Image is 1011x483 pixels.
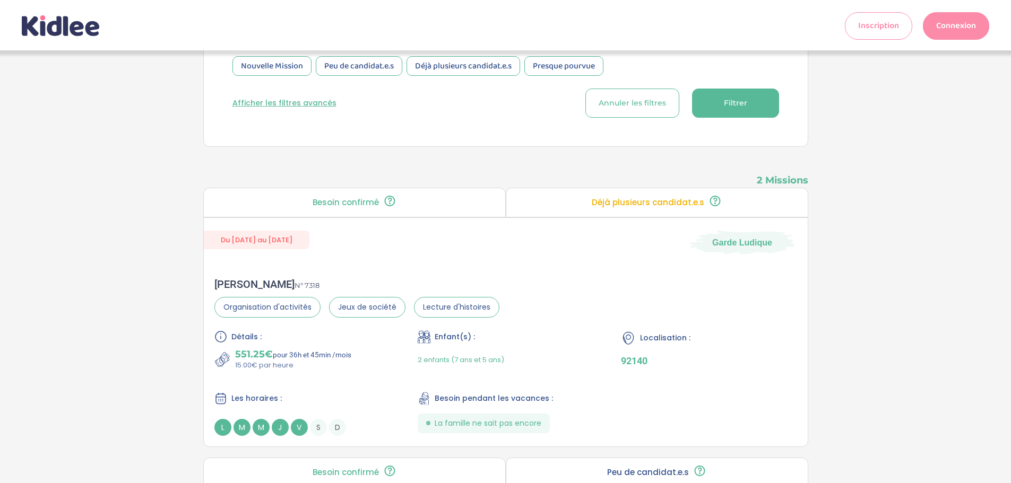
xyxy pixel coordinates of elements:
a: Connexion [923,12,989,40]
p: Déjà plusieurs candidat.e.s [592,198,704,207]
span: J [272,419,289,436]
div: [PERSON_NAME] [214,278,499,291]
p: 15.00€ par heure [235,360,351,371]
button: Annuler les filtres [585,89,679,118]
p: 92140 [621,355,797,366]
span: D [329,419,346,436]
span: Localisation : [640,332,690,344]
button: Afficher les filtres avancés [232,98,336,109]
span: M [234,419,250,436]
span: Annuler les filtres [599,98,666,109]
span: Lecture d'histoires [414,297,499,318]
span: L [214,419,231,436]
div: Presque pourvue [524,56,603,76]
span: M [253,419,270,436]
span: Enfant(s) : [435,331,475,343]
span: Garde Ludique [712,236,772,248]
span: Organisation d'activités [214,297,321,318]
div: Peu de candidat.e.s [316,56,402,76]
span: N° 7318 [295,281,319,289]
a: Inscription [845,12,912,40]
span: V [291,419,308,436]
button: Filtrer [692,89,779,118]
span: 2 enfants (7 ans et 5 ans) [418,355,504,365]
span: 2 Missions [757,163,808,188]
span: Du [DATE] au [DATE] [204,231,309,249]
p: Peu de candidat.e.s [607,468,689,477]
span: Besoin pendant les vacances : [435,393,553,404]
span: Filtrer [724,98,747,109]
p: Besoin confirmé [313,198,379,207]
span: Détails : [231,331,262,343]
p: pour 36h et 45min /mois [235,348,351,360]
span: 551.25€ [235,348,273,360]
span: S [310,419,327,436]
span: Les horaires : [231,393,282,404]
span: Jeux de société [329,297,405,318]
div: Nouvelle Mission [232,56,312,76]
div: Déjà plusieurs candidat.e.s [407,56,520,76]
span: La famille ne sait pas encore [435,418,541,429]
p: Besoin confirmé [313,468,379,477]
